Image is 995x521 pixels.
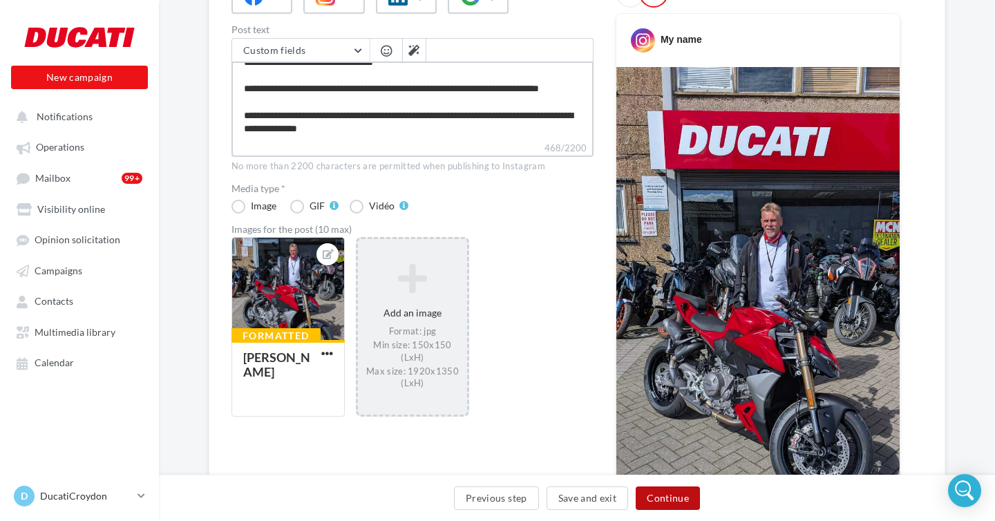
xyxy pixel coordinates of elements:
[8,350,151,375] a: Calendar
[231,328,321,343] div: Formatted
[37,111,93,122] span: Notifications
[8,227,151,252] a: Opinion solicitation
[547,486,629,510] button: Save and exit
[21,489,28,503] span: D
[232,39,370,62] button: Custom fields
[8,196,151,221] a: Visibility online
[35,357,74,369] span: Calendar
[8,134,151,159] a: Operations
[661,32,702,46] div: My name
[231,141,594,157] label: 468/2200
[37,203,105,215] span: Visibility online
[11,66,148,89] button: New campaign
[948,474,981,507] div: Open Intercom Messenger
[8,288,151,313] a: Contacts
[122,173,142,184] div: 99+
[231,160,594,173] div: No more than 2200 characters are permitted when publishing to Instagram
[243,350,310,379] div: [PERSON_NAME]
[36,142,84,153] span: Operations
[8,104,145,129] button: Notifications
[8,319,151,344] a: Multimedia library
[40,489,132,503] p: DucatiCroydon
[35,265,82,276] span: Campaigns
[369,201,395,211] div: Vidéo
[243,44,306,56] span: Custom fields
[231,25,594,35] label: Post text
[231,184,594,193] label: Media type *
[35,326,115,338] span: Multimedia library
[636,486,700,510] button: Continue
[35,296,73,307] span: Contacts
[454,486,539,510] button: Previous step
[11,483,148,509] a: D DucatiCroydon
[251,201,276,211] div: Image
[35,234,120,246] span: Opinion solicitation
[8,258,151,283] a: Campaigns
[310,201,325,211] div: GIF
[231,225,594,234] div: Images for the post (10 max)
[8,165,151,191] a: Mailbox99+
[35,172,70,184] span: Mailbox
